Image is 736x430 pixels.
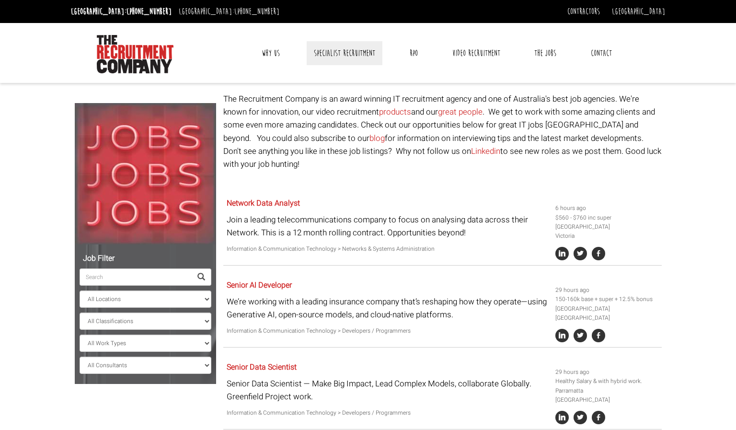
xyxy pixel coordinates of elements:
[555,286,658,295] li: 29 hours ago
[80,255,211,263] h5: Job Filter
[176,4,282,19] li: [GEOGRAPHIC_DATA]:
[307,41,382,65] a: Specialist Recruitment
[445,41,507,65] a: Video Recruitment
[555,368,658,377] li: 29 hours ago
[471,145,500,157] a: Linkedin
[227,244,548,254] p: Information & Communication Technology > Networks & Systems Administration
[555,304,658,323] li: [GEOGRAPHIC_DATA] [GEOGRAPHIC_DATA]
[254,41,287,65] a: Why Us
[80,268,192,286] input: Search
[227,361,297,373] a: Senior Data Scientist
[612,6,665,17] a: [GEOGRAPHIC_DATA]
[555,204,658,213] li: 6 hours ago
[97,35,173,73] img: The Recruitment Company
[438,106,483,118] a: great people
[69,4,174,19] li: [GEOGRAPHIC_DATA]:
[227,377,548,403] p: Senior Data Scientist — Make Big Impact, Lead Complex Models, collaborate Globally. Greenfield Pr...
[75,103,216,244] img: Jobs, Jobs, Jobs
[369,132,385,144] a: blog
[126,6,172,17] a: [PHONE_NUMBER]
[527,41,563,65] a: The Jobs
[555,295,658,304] li: 150-160k base + super + 12.5% bonus
[227,295,548,321] p: We’re working with a leading insurance company that’s reshaping how they operate—using Generative...
[227,213,548,239] p: Join a leading telecommunications company to focus on analysing data across their Network. This i...
[567,6,600,17] a: Contractors
[227,198,300,209] a: Network Data Analyst
[555,386,658,405] li: Parramatta [GEOGRAPHIC_DATA]
[227,326,548,336] p: Information & Communication Technology > Developers / Programmers
[402,41,425,65] a: RPO
[555,213,658,222] li: $560 - $760 inc super
[555,222,658,241] li: [GEOGRAPHIC_DATA] Victoria
[555,377,658,386] li: Healthy Salary & with hybrid work.
[234,6,279,17] a: [PHONE_NUMBER]
[227,408,548,418] p: Information & Communication Technology > Developers / Programmers
[584,41,619,65] a: Contact
[223,93,662,171] p: The Recruitment Company is an award winning IT recruitment agency and one of Australia's best job...
[227,279,292,291] a: Senior AI Developer
[379,106,411,118] a: products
